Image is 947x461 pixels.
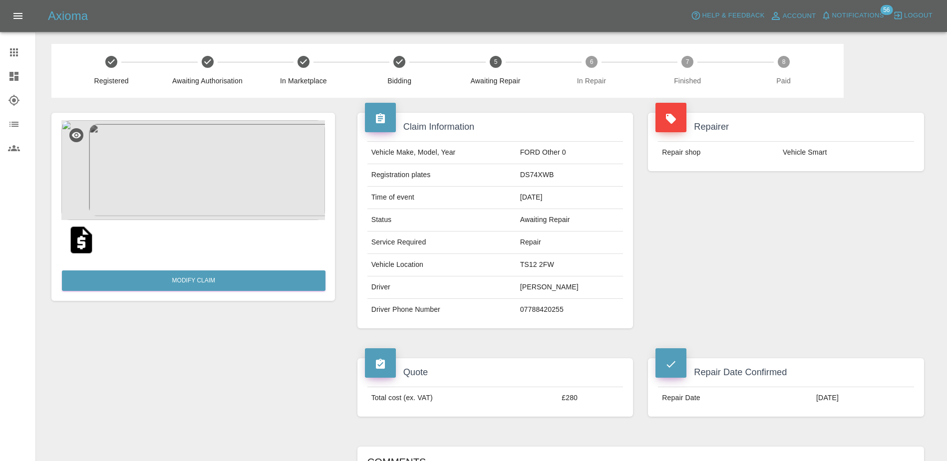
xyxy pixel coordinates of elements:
text: 5 [494,58,497,65]
span: In Marketplace [260,76,347,86]
span: Help & Feedback [702,10,764,21]
td: Repair Date [658,387,812,409]
span: Logout [904,10,933,21]
td: TS12 2FW [516,254,624,276]
h5: Axioma [48,8,88,24]
a: Modify Claim [62,270,325,291]
td: Vehicle Make, Model, Year [367,142,516,164]
span: Bidding [355,76,443,86]
h4: Quote [365,366,626,379]
button: Help & Feedback [688,8,767,23]
td: Awaiting Repair [516,209,624,231]
text: 8 [782,58,785,65]
td: [PERSON_NAME] [516,276,624,299]
td: [DATE] [516,187,624,209]
td: Total cost (ex. VAT) [367,387,558,409]
a: Account [767,8,819,24]
button: Notifications [819,8,887,23]
td: Vehicle Smart [779,142,914,164]
text: 6 [590,58,594,65]
td: Service Required [367,231,516,254]
img: d95d0d4e-a4e7-4d2a-ba9c-aec27a1a8927 [61,120,325,220]
td: 07788420255 [516,299,624,321]
span: In Repair [548,76,635,86]
span: Awaiting Repair [451,76,539,86]
td: Driver [367,276,516,299]
td: Driver Phone Number [367,299,516,321]
h4: Repair Date Confirmed [655,366,917,379]
h4: Claim Information [365,120,626,134]
text: 7 [686,58,689,65]
span: Account [783,10,816,22]
td: DS74XWB [516,164,624,187]
td: Registration plates [367,164,516,187]
td: Status [367,209,516,231]
td: [DATE] [812,387,914,409]
span: Registered [67,76,155,86]
td: FORD Other 0 [516,142,624,164]
img: original/5999fea5-ba66-4de5-93c9-2abf4153171b [65,224,97,256]
span: 56 [880,5,893,15]
button: Open drawer [6,4,30,28]
td: Repair shop [658,142,779,164]
span: Paid [739,76,827,86]
h4: Repairer [655,120,917,134]
button: Logout [891,8,935,23]
td: Vehicle Location [367,254,516,276]
td: Repair [516,231,624,254]
span: Finished [643,76,731,86]
td: £280 [558,387,623,409]
td: Time of event [367,187,516,209]
span: Awaiting Authorisation [163,76,251,86]
span: Notifications [832,10,884,21]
